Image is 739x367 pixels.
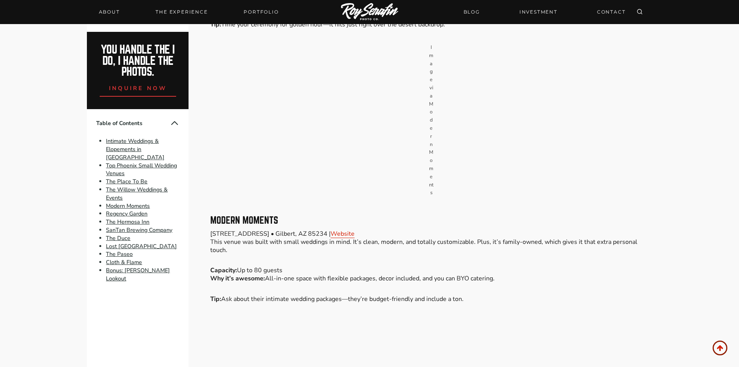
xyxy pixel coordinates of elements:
[459,5,485,19] a: BLOG
[210,306,652,315] p: This one feels especially magical at night, so lean into the string lights and dreamy decor.
[87,109,189,292] nav: Table of Contents
[210,205,652,213] figcaption: Image via [GEOGRAPHIC_DATA]
[94,7,125,17] a: About
[634,7,645,17] button: View Search Form
[210,60,652,68] figcaption: Image via Modern Moments
[210,87,652,96] h3: Modern Moments
[106,186,168,202] a: The Willow Weddings & Events
[106,177,147,185] a: The Place To Be
[109,84,167,92] span: inquire now
[96,119,170,127] span: Table of Contents
[210,145,265,153] strong: Why it’s awesome:
[95,44,180,78] h2: You handle the i do, I handle the photos.
[100,78,177,97] a: inquire now
[94,7,284,17] nav: Primary Navigation
[713,341,727,355] a: Scroll to top
[210,165,221,174] strong: Tip:
[341,3,398,21] img: Logo of Roy Serafin Photo Co., featuring stylized text in white on a light background, representi...
[210,277,237,286] strong: Capacity:
[151,7,212,17] a: THE EXPERIENCE
[210,306,221,315] strong: Tip:
[459,5,630,19] nav: Secondary Navigation
[515,5,562,19] a: INVESTMENT
[106,137,164,161] a: Intimate Weddings & Elopements in [GEOGRAPHIC_DATA]
[210,41,652,57] img: Best Small Wedding Venues in Phoenix, AZ (Intimate & Micro Weddings) 4
[170,118,179,128] button: Collapse Table of Contents
[362,241,386,249] a: Website
[106,162,177,177] a: Top Phoenix Small Wedding Venues
[106,250,133,258] a: The Paseo
[106,202,150,210] a: Modern Moments
[106,226,172,234] a: SanTan Brewing Company
[106,218,149,226] a: The Hermosa Inn
[106,210,147,218] a: Regency Garden
[210,351,652,361] h3: The Hermosa Inn
[210,227,652,237] h3: Regency Garden
[210,278,652,294] p: Up to 100 guests feels ideal Full-service planning, in-house catering options, tables, chairs, li...
[210,101,652,125] p: [STREET_ADDRESS] • Gilbert, AZ 85234 | This venue was built with small weddings in mind. It’s cle...
[210,20,221,29] strong: Tip:
[239,7,283,17] a: Portfolio
[592,5,630,19] a: CONTACT
[210,137,237,146] strong: Capacity:
[331,100,355,109] a: Website
[210,241,652,265] p: 25 North [PERSON_NAME] • [GEOGRAPHIC_DATA] | Hidden in [GEOGRAPHIC_DATA], [GEOGRAPHIC_DATA] is a ...
[106,266,170,282] a: Bonus: [PERSON_NAME] Lookout
[210,21,652,29] p: Time your ceremony for golden hour—it hits just right over the desert backdrop.
[106,234,130,242] a: The Duce
[210,186,652,203] img: Best Small Wedding Venues in Phoenix, AZ (Intimate & Micro Weddings) 5
[210,137,652,154] p: Up to 80 guests All-in-one space with flexible packages, decor included, and you can BYO catering.
[106,258,142,266] a: Cloth & Flame
[210,285,262,294] strong: Packages include:
[106,242,177,250] a: Lost [GEOGRAPHIC_DATA]
[210,329,652,337] figcaption: Image via [GEOGRAPHIC_DATA]
[210,166,652,174] p: Ask about their intimate wedding packages—they’re budget-friendly and include a ton.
